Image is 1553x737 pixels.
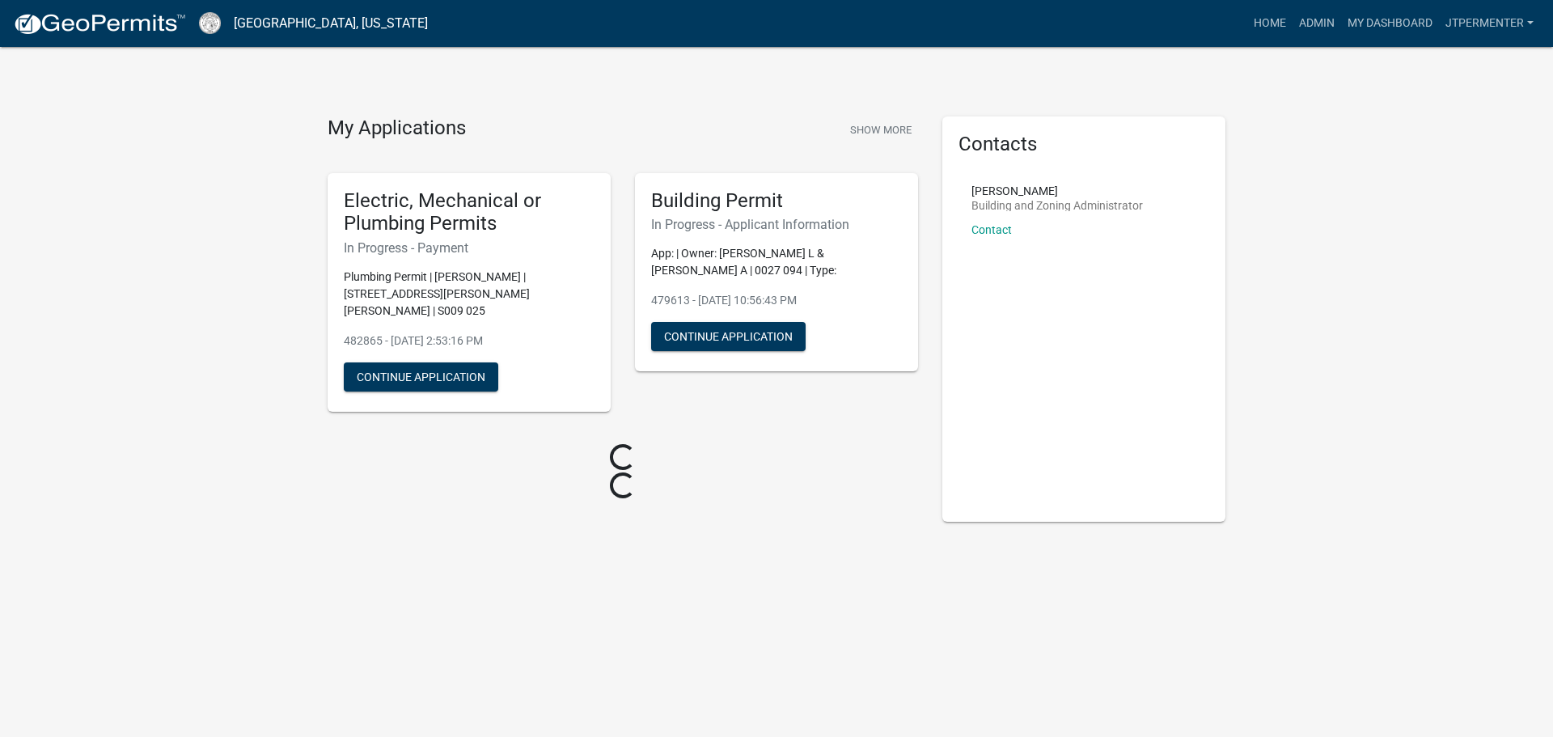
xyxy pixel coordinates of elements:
[971,223,1012,236] a: Contact
[844,116,918,143] button: Show More
[651,189,902,213] h5: Building Permit
[344,269,595,320] p: Plumbing Permit | [PERSON_NAME] | [STREET_ADDRESS][PERSON_NAME][PERSON_NAME] | S009 025
[651,217,902,232] h6: In Progress - Applicant Information
[958,133,1209,156] h5: Contacts
[344,362,498,392] button: Continue Application
[1439,8,1540,39] a: jtpermenter
[971,200,1143,211] p: Building and Zoning Administrator
[651,292,902,309] p: 479613 - [DATE] 10:56:43 PM
[234,10,428,37] a: [GEOGRAPHIC_DATA], [US_STATE]
[651,322,806,351] button: Continue Application
[1293,8,1341,39] a: Admin
[328,116,466,141] h4: My Applications
[971,185,1143,197] p: [PERSON_NAME]
[199,12,221,34] img: Cook County, Georgia
[651,245,902,279] p: App: | Owner: [PERSON_NAME] L & [PERSON_NAME] A | 0027 094 | Type:
[344,240,595,256] h6: In Progress - Payment
[1247,8,1293,39] a: Home
[344,332,595,349] p: 482865 - [DATE] 2:53:16 PM
[1341,8,1439,39] a: My Dashboard
[344,189,595,236] h5: Electric, Mechanical or Plumbing Permits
